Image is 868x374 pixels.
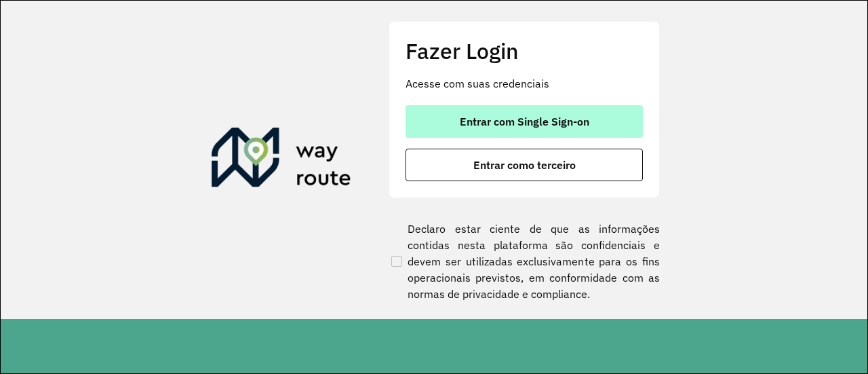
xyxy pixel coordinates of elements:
p: Acesse com suas credenciais [406,75,643,92]
span: Entrar como terceiro [473,160,576,170]
span: Entrar com Single Sign-on [460,116,589,127]
img: Roteirizador AmbevTech [212,128,351,193]
label: Declaro estar ciente de que as informações contidas nesta plataforma são confidenciais e devem se... [389,221,660,302]
button: button [406,105,643,138]
button: button [406,149,643,181]
h2: Fazer Login [406,38,643,64]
